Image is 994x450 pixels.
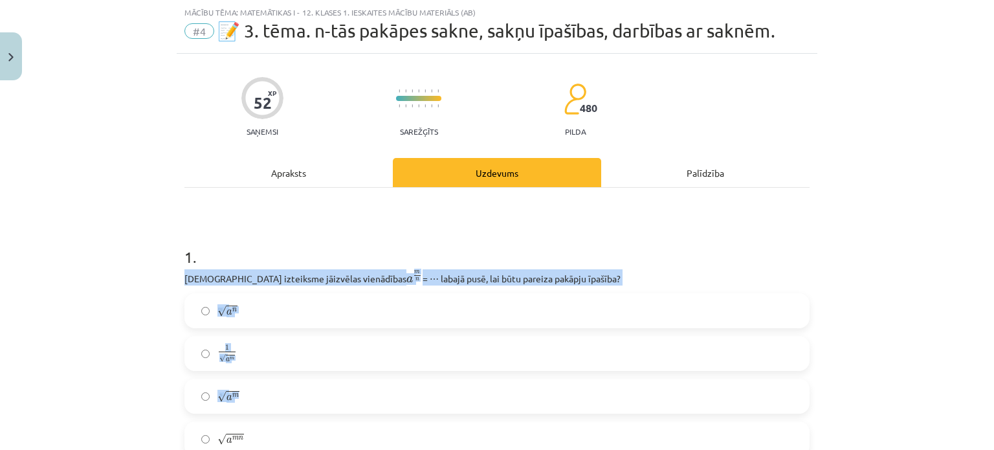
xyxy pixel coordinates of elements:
[405,104,406,107] img: icon-short-line-57e1e144782c952c97e751825c79c345078a6d821885a25fce030b3d8c18986b.svg
[226,438,232,444] span: a
[580,102,597,114] span: 480
[226,358,230,362] span: a
[230,357,234,360] span: m
[184,225,810,265] h1: 1 .
[219,355,226,363] span: √
[399,89,400,93] img: icon-short-line-57e1e144782c952c97e751825c79c345078a6d821885a25fce030b3d8c18986b.svg
[412,89,413,93] img: icon-short-line-57e1e144782c952c97e751825c79c345078a6d821885a25fce030b3d8c18986b.svg
[431,104,432,107] img: icon-short-line-57e1e144782c952c97e751825c79c345078a6d821885a25fce030b3d8c18986b.svg
[8,53,14,62] img: icon-close-lesson-0947bae3869378f0d4975bcd49f059093ad1ed9edebbc8119c70593378902aed.svg
[437,104,439,107] img: icon-short-line-57e1e144782c952c97e751825c79c345078a6d821885a25fce030b3d8c18986b.svg
[232,308,237,312] span: n
[564,83,586,115] img: students-c634bb4e5e11cddfef0936a35e636f08e4e9abd3cc4e673bd6f9a4125e45ecb1.svg
[254,94,272,112] div: 52
[565,127,586,136] p: pilda
[415,278,419,281] span: n
[393,158,601,187] div: Uzdevums
[184,269,810,286] p: [DEMOGRAPHIC_DATA] izteiksme jāizvēlas vienādības = ⋯ labajā pusē, lai būtu pareiza pakāpju īpašība?
[268,89,276,96] span: XP
[184,8,810,17] div: Mācību tēma: Matemātikas i - 12. klases 1. ieskaites mācību materiāls (ab)
[217,434,226,445] span: √
[226,309,232,315] span: a
[241,127,283,136] p: Saņemsi
[226,395,232,401] span: a
[406,276,413,283] span: a
[437,89,439,93] img: icon-short-line-57e1e144782c952c97e751825c79c345078a6d821885a25fce030b3d8c18986b.svg
[217,391,226,402] span: √
[399,104,400,107] img: icon-short-line-57e1e144782c952c97e751825c79c345078a6d821885a25fce030b3d8c18986b.svg
[232,394,239,398] span: m
[405,89,406,93] img: icon-short-line-57e1e144782c952c97e751825c79c345078a6d821885a25fce030b3d8c18986b.svg
[601,158,810,187] div: Palīdzība
[239,436,243,440] span: n
[425,89,426,93] img: icon-short-line-57e1e144782c952c97e751825c79c345078a6d821885a25fce030b3d8c18986b.svg
[184,23,214,39] span: #4
[232,436,239,440] span: m
[425,104,426,107] img: icon-short-line-57e1e144782c952c97e751825c79c345078a6d821885a25fce030b3d8c18986b.svg
[412,104,413,107] img: icon-short-line-57e1e144782c952c97e751825c79c345078a6d821885a25fce030b3d8c18986b.svg
[418,104,419,107] img: icon-short-line-57e1e144782c952c97e751825c79c345078a6d821885a25fce030b3d8c18986b.svg
[217,20,775,41] span: 📝 3. tēma. n-tās pakāpes sakne, sakņu īpašības, darbības ar saknēm.
[184,158,393,187] div: Apraksts
[225,345,229,351] span: 1
[217,306,226,317] span: √
[400,127,438,136] p: Sarežģīts
[414,271,420,274] span: m
[418,89,419,93] img: icon-short-line-57e1e144782c952c97e751825c79c345078a6d821885a25fce030b3d8c18986b.svg
[431,89,432,93] img: icon-short-line-57e1e144782c952c97e751825c79c345078a6d821885a25fce030b3d8c18986b.svg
